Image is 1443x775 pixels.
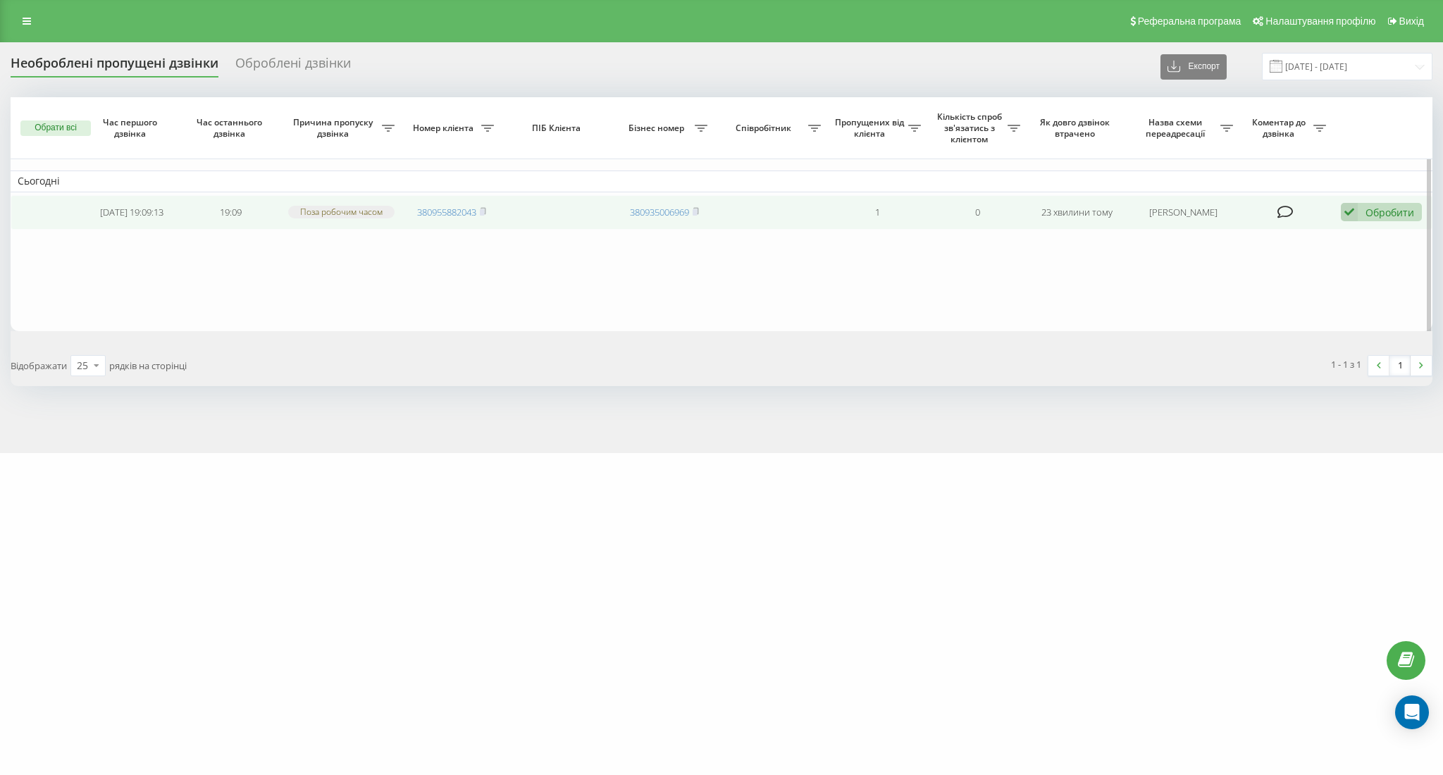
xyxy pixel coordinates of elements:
span: Назва схеми переадресації [1134,117,1220,139]
a: 1 [1389,356,1411,376]
div: Оброблені дзвінки [235,56,351,77]
div: Open Intercom Messenger [1395,695,1429,729]
span: Вихід [1399,15,1424,27]
td: [PERSON_NAME] [1127,195,1240,230]
td: [DATE] 19:09:13 [82,195,181,230]
span: Коментар до дзвінка [1247,117,1313,139]
a: 380955882043 [417,206,476,218]
div: Обробити [1365,206,1414,219]
span: Час останнього дзвінка [192,117,269,139]
span: Налаштування профілю [1265,15,1375,27]
span: Як довго дзвінок втрачено [1039,117,1115,139]
div: 1 - 1 з 1 [1331,357,1361,371]
span: Причина пропуску дзвінка [287,117,382,139]
td: 23 хвилини тому [1027,195,1127,230]
button: Експорт [1160,54,1227,80]
td: Сьогодні [11,170,1432,192]
span: Відображати [11,359,67,372]
span: Пропущених від клієнта [835,117,908,139]
span: рядків на сторінці [109,359,187,372]
span: ПІБ Клієнта [513,123,602,134]
div: 25 [77,359,88,373]
span: Кількість спроб зв'язатись з клієнтом [935,111,1008,144]
div: Необроблені пропущені дзвінки [11,56,218,77]
td: 1 [828,195,927,230]
span: Час першого дзвінка [93,117,170,139]
span: Реферальна програма [1138,15,1241,27]
span: Бізнес номер [622,123,695,134]
span: Співробітник [721,123,808,134]
span: Номер клієнта [409,123,481,134]
a: 380935006969 [630,206,689,218]
td: 19:09 [181,195,280,230]
div: Поза робочим часом [288,206,395,218]
button: Обрати всі [20,120,91,136]
td: 0 [928,195,1027,230]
